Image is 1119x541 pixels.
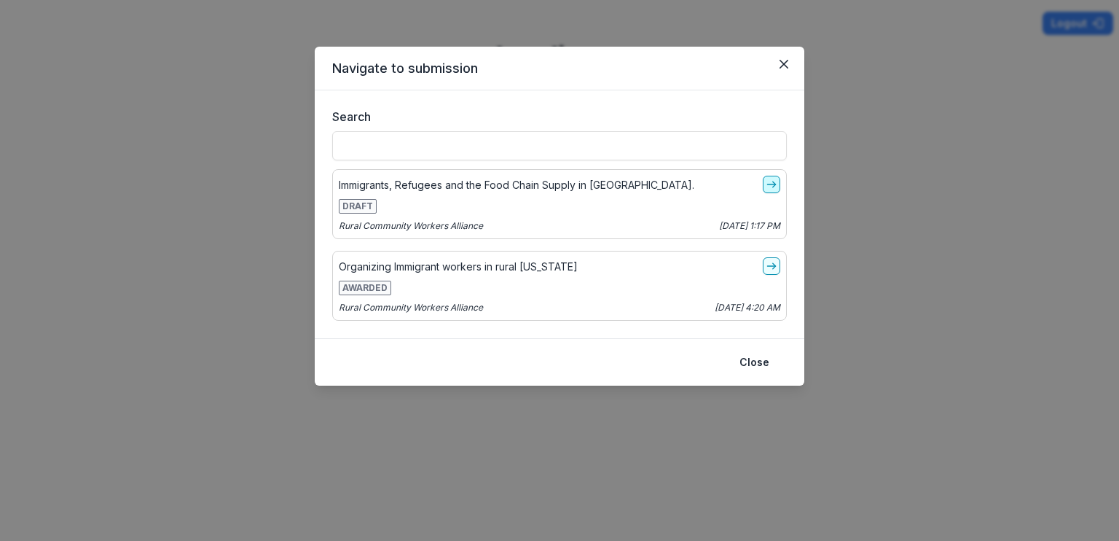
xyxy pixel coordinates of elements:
[763,257,780,275] a: go-to
[339,219,483,233] p: Rural Community Workers Alliance
[719,219,780,233] p: [DATE] 1:17 PM
[339,301,483,314] p: Rural Community Workers Alliance
[339,281,391,295] span: AWARDED
[339,199,377,214] span: DRAFT
[763,176,780,193] a: go-to
[715,301,780,314] p: [DATE] 4:20 AM
[772,52,796,76] button: Close
[339,177,694,192] p: Immigrants, Refugees and the Food Chain Supply in [GEOGRAPHIC_DATA].
[339,259,578,274] p: Organizing Immigrant workers in rural [US_STATE]
[315,47,804,90] header: Navigate to submission
[731,351,778,374] button: Close
[332,108,778,125] label: Search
